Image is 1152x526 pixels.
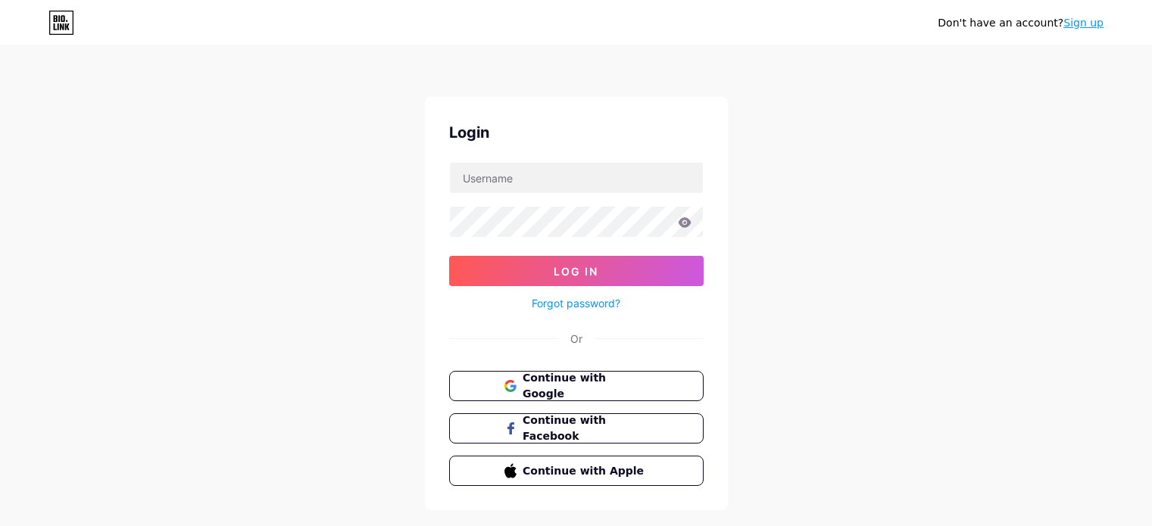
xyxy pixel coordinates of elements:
[450,163,703,193] input: Username
[449,256,704,286] button: Log In
[449,413,704,444] button: Continue with Facebook
[523,370,648,402] span: Continue with Google
[532,295,620,311] a: Forgot password?
[554,265,598,278] span: Log In
[523,463,648,479] span: Continue with Apple
[523,412,648,444] span: Continue with Facebook
[938,15,1104,31] div: Don't have an account?
[449,456,704,486] button: Continue with Apple
[449,371,704,401] button: Continue with Google
[570,331,582,347] div: Or
[1063,17,1104,29] a: Sign up
[449,121,704,144] div: Login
